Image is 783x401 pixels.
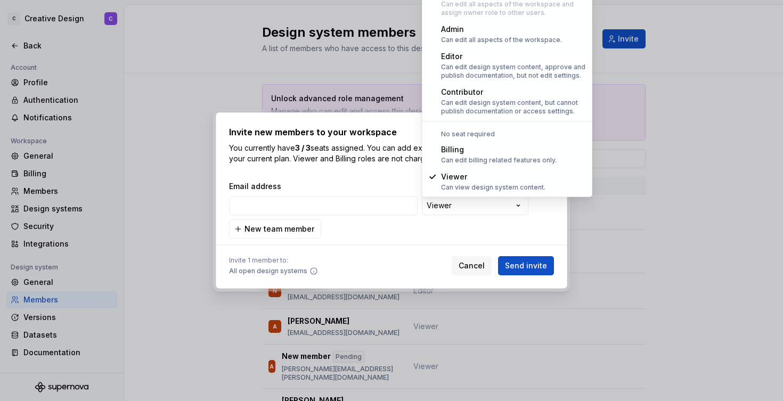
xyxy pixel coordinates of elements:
[441,36,562,44] div: Can edit all aspects of the workspace.
[441,156,557,165] div: Can edit billing related features only.
[441,172,467,181] span: Viewer
[441,63,586,80] div: Can edit design system content, approve and publish documentation, but not edit settings.
[441,87,483,96] span: Contributor
[441,24,464,34] span: Admin
[441,145,464,154] span: Billing
[441,99,586,116] div: Can edit design system content, but cannot publish documentation or access settings.
[441,183,545,192] div: Can view design system content.
[441,52,462,61] span: Editor
[424,130,590,138] div: No seat required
